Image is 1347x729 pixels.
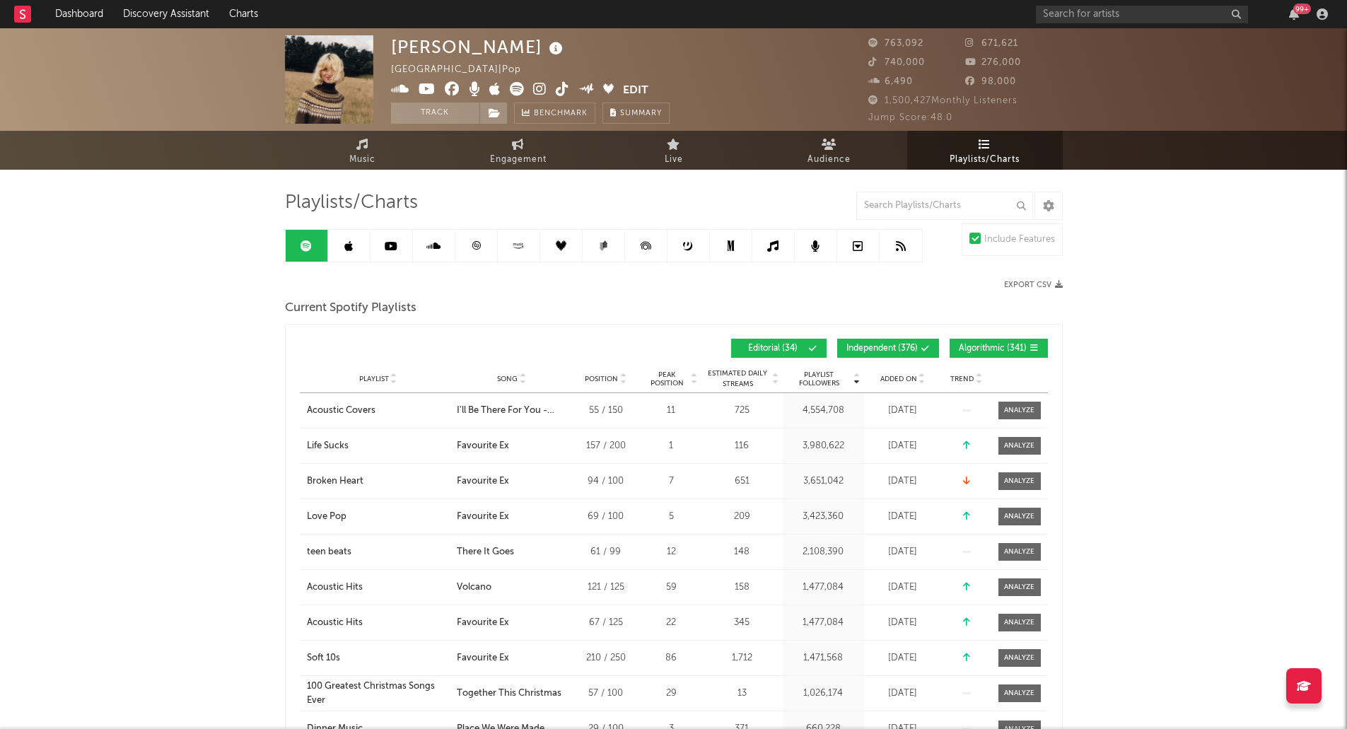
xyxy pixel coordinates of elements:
span: 1,500,427 Monthly Listeners [868,96,1017,105]
div: 69 / 100 [574,510,638,524]
span: 98,000 [965,77,1016,86]
span: Independent ( 376 ) [846,344,918,353]
div: 3,651,042 [786,474,861,489]
div: Favourite Ex [457,510,509,524]
div: 651 [705,474,779,489]
button: 99+ [1289,8,1299,20]
span: 740,000 [868,58,925,67]
button: Export CSV [1004,281,1063,289]
div: Acoustic Hits [307,616,363,630]
div: 7 [645,474,698,489]
a: Life Sucks [307,439,450,453]
a: Soft 10s [307,651,450,665]
div: 1,026,174 [786,687,861,701]
div: 59 [645,581,698,595]
button: Edit [623,82,648,100]
div: 12 [645,545,698,559]
div: Favourite Ex [457,651,509,665]
span: 276,000 [965,58,1021,67]
div: [DATE] [868,581,938,595]
div: Life Sucks [307,439,349,453]
span: Current Spotify Playlists [285,300,416,317]
div: [DATE] [868,510,938,524]
div: 3,423,360 [786,510,861,524]
div: [DATE] [868,404,938,418]
div: 209 [705,510,779,524]
span: Jump Score: 48.0 [868,113,952,122]
div: 210 / 250 [574,651,638,665]
div: [DATE] [868,651,938,665]
span: Playlist Followers [786,371,852,387]
div: 1,471,568 [786,651,861,665]
div: 4,554,708 [786,404,861,418]
div: Acoustic Hits [307,581,363,595]
a: Acoustic Hits [307,581,450,595]
div: [GEOGRAPHIC_DATA] | Pop [391,62,537,78]
span: Song [497,375,518,383]
div: Volcano [457,581,491,595]
span: 6,490 [868,77,913,86]
span: Algorithmic ( 341 ) [959,344,1027,353]
div: 61 / 99 [574,545,638,559]
a: Music [285,131,441,170]
div: 121 / 125 [574,581,638,595]
div: teen beats [307,545,351,559]
div: [PERSON_NAME] [391,35,566,59]
span: Estimated Daily Streams [705,368,771,390]
span: Trend [950,375,974,383]
a: Benchmark [514,103,595,124]
a: Acoustic Covers [307,404,450,418]
div: 148 [705,545,779,559]
div: Acoustic Covers [307,404,375,418]
div: [DATE] [868,545,938,559]
span: Music [349,151,375,168]
div: 94 / 100 [574,474,638,489]
div: 86 [645,651,698,665]
div: 2,108,390 [786,545,861,559]
div: 1,712 [705,651,779,665]
span: Playlists/Charts [950,151,1020,168]
div: Together This Christmas [457,687,561,701]
div: 13 [705,687,779,701]
a: Love Pop [307,510,450,524]
div: 11 [645,404,698,418]
div: 1,477,084 [786,616,861,630]
a: Audience [752,131,907,170]
button: Algorithmic(341) [950,339,1048,358]
a: Live [596,131,752,170]
div: 345 [705,616,779,630]
div: 55 / 150 [574,404,638,418]
div: Favourite Ex [457,439,509,453]
div: [DATE] [868,687,938,701]
button: Summary [602,103,670,124]
span: Editorial ( 34 ) [740,344,805,353]
div: 725 [705,404,779,418]
a: Acoustic Hits [307,616,450,630]
div: Favourite Ex [457,616,509,630]
div: 22 [645,616,698,630]
a: 100 Greatest Christmas Songs Ever [307,680,450,707]
button: Track [391,103,479,124]
button: Independent(376) [837,339,939,358]
div: 57 / 100 [574,687,638,701]
span: Audience [807,151,851,168]
input: Search for artists [1036,6,1248,23]
span: Live [665,151,683,168]
span: Position [585,375,618,383]
a: teen beats [307,545,450,559]
div: Love Pop [307,510,346,524]
button: Editorial(34) [731,339,827,358]
div: There It Goes [457,545,514,559]
div: [DATE] [868,439,938,453]
div: Include Features [984,231,1055,248]
span: 671,621 [965,39,1018,48]
a: Engagement [441,131,596,170]
span: Summary [620,110,662,117]
span: 763,092 [868,39,923,48]
div: Soft 10s [307,651,340,665]
span: Added On [880,375,917,383]
div: 157 / 200 [574,439,638,453]
div: Favourite Ex [457,474,509,489]
div: Broken Heart [307,474,363,489]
